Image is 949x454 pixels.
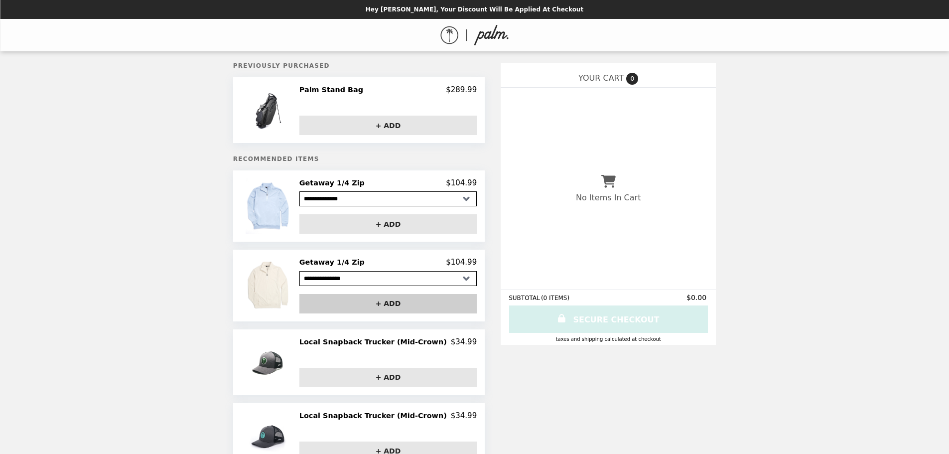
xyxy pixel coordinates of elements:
p: $104.99 [446,258,477,267]
h2: Local Snapback Trucker (Mid-Crown) [299,337,451,346]
button: + ADD [299,116,477,135]
h2: Getaway 1/4 Zip [299,178,369,187]
h2: Getaway 1/4 Zip [299,258,369,267]
p: $34.99 [451,337,477,346]
span: YOUR CART [578,73,624,83]
img: Palm Stand Bag [248,85,290,135]
h5: Recommended Items [233,155,485,162]
p: $104.99 [446,178,477,187]
h2: Palm Stand Bag [299,85,367,94]
p: $34.99 [451,411,477,420]
p: No Items In Cart [576,193,641,202]
p: Hey [PERSON_NAME], your discount will be applied at checkout [366,6,583,13]
img: Getaway 1/4 Zip [246,258,292,313]
button: + ADD [299,294,477,313]
span: $0.00 [686,294,708,302]
img: Local Snapback Trucker (Mid-Crown) [248,337,290,387]
button: + ADD [299,214,477,234]
div: Taxes and Shipping calculated at checkout [509,336,708,342]
img: Brand Logo [440,25,509,45]
img: Getaway 1/4 Zip [246,178,292,234]
select: Select a product variant [299,271,477,286]
h5: Previously Purchased [233,62,485,69]
select: Select a product variant [299,191,477,206]
button: + ADD [299,368,477,387]
p: $289.99 [446,85,477,94]
h2: Local Snapback Trucker (Mid-Crown) [299,411,451,420]
span: 0 [626,73,638,85]
span: SUBTOTAL [509,295,541,302]
span: ( 0 ITEMS ) [541,295,569,302]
